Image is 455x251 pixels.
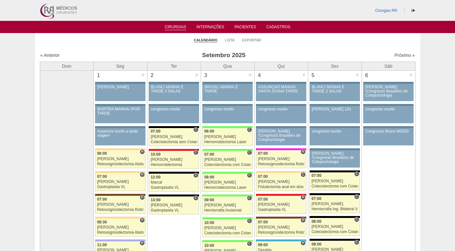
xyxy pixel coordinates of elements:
a: H 08:30 [PERSON_NAME] Retossigmoidectomia Abdominal VL [95,219,145,237]
div: [PERSON_NAME] [258,203,304,207]
div: Key: Brasil [202,240,252,242]
a: [PERSON_NAME] 12h [310,106,360,123]
div: + [408,71,414,79]
div: congresso murilo [258,107,304,111]
span: Consultório [247,218,252,223]
i: Sair [411,9,415,13]
div: 2 [147,71,157,80]
div: [PERSON_NAME] /Congresso Brasileiro de Coloproctologia [258,129,304,142]
div: [PERSON_NAME] [204,135,251,139]
span: 07:00 [258,151,268,156]
div: + [140,71,146,79]
div: congresso murilo [205,107,250,111]
a: BLANC/ MANHÃ E TARDE 2 SALAS [149,84,199,101]
div: + [355,71,360,79]
div: Key: Bartira [95,171,145,173]
div: 4 [255,71,265,80]
div: Key: Aviso [363,126,413,128]
div: [PERSON_NAME] [258,225,304,229]
div: Gastroplastia VL [97,185,144,189]
a: H 07:00 [PERSON_NAME] Retossigmoidectomia Robótica [95,196,145,214]
div: Hemorroidectomia [151,163,197,167]
span: 07:00 [258,220,268,224]
div: Colecistectomia com Colangiografia VL [311,184,358,188]
div: Key: Blanc [310,193,360,195]
a: Lista [225,38,235,42]
span: 09:00 [258,243,268,247]
a: congresso murilo [310,128,360,145]
span: 08:30 [97,220,107,224]
div: [PERSON_NAME] /Congresso Brasileiro de Coloproctologia [365,85,411,98]
span: Hospital [140,218,144,223]
a: ASSUNÇÃO MANHÃ/ SANTA JOANA TARDE [256,84,306,101]
div: Key: Blanc [310,216,360,218]
span: Consultório [247,173,252,178]
span: Consultório [354,194,359,199]
span: Consultório [193,195,198,201]
div: Marcal [151,180,197,185]
span: Hospital [301,149,305,154]
th: Qui [254,62,308,70]
a: congresso murilo [202,106,252,123]
div: [PERSON_NAME] [204,203,251,207]
div: Key: Bartira [256,171,306,173]
a: BRASIL/ MANHÃ E TARDE [202,84,252,101]
div: Key: Blanc [149,195,199,196]
div: Key: Aviso [310,82,360,84]
div: [PERSON_NAME] [311,179,358,183]
a: congresso murilo [149,106,199,123]
th: Dom [40,62,93,70]
span: 07:00 [258,197,268,202]
a: H 06:00 [PERSON_NAME] Retossigmoidectomia Abdominal VL [95,150,145,168]
div: Gastroplastia VL [151,208,197,212]
div: Key: Christóvão da Gama [95,239,145,241]
div: + [301,71,307,79]
div: 6 [362,71,372,80]
div: Key: Brasil [202,195,252,196]
div: [PERSON_NAME] [204,180,251,185]
div: Key: Bartira [95,217,145,219]
th: Qua [201,62,254,70]
h3: Setembro 2025 [130,51,317,60]
span: Consultório [247,127,252,132]
div: [PERSON_NAME] [97,203,144,207]
div: [PERSON_NAME] [97,85,143,89]
span: Consultório [193,150,198,155]
div: BARTIRA MANHÃ/ IFOR TARDE [97,107,143,116]
div: Gastroplastia VL [258,208,304,212]
a: Cadastros [266,25,290,31]
div: [PERSON_NAME] [151,158,197,162]
span: 08:00 [204,175,214,179]
div: 3 [201,71,211,80]
div: congresso murilo [312,129,358,134]
div: Key: Santa Joana [256,217,306,219]
th: Sex [308,62,362,70]
span: Consultório [193,173,198,178]
div: congresso murilo [365,107,411,111]
span: 07:00 [97,197,107,202]
a: « Anterior [40,53,60,58]
div: Key: Aviso [256,82,306,84]
th: Sáb [362,62,415,70]
div: [PERSON_NAME] [97,225,144,229]
a: C 08:00 [PERSON_NAME] Colecistectomia com Colangiografia VL [310,218,360,236]
div: congresso murilo [151,107,197,111]
div: [PERSON_NAME] 12h [312,107,358,111]
span: Consultório [354,240,359,245]
a: C 13:00 [PERSON_NAME] Gastroplastia VL [149,196,199,214]
div: Colecistectomia com Colangiografia VL [204,231,251,235]
div: 1 [94,71,104,80]
div: Retossigmoidectomia Robótica [258,162,304,166]
div: Key: Blanc [149,172,199,174]
div: Retossigmoidectomia Abdominal VL [97,230,144,235]
div: ASSUNÇÃO MANHÃ/ SANTA JOANA TARDE [258,85,304,93]
span: 13:00 [151,198,161,202]
span: 07:00 [151,129,161,134]
span: Consultório [354,171,359,177]
a: C 07:00 [PERSON_NAME] Colecistectomia com Colangiografia VL [310,172,360,190]
span: 06:00 [204,129,214,134]
div: 5 [308,71,318,80]
span: 10:00 [151,152,161,157]
div: Key: Blanc [149,126,199,128]
div: Gastroplastia VL [151,186,197,190]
